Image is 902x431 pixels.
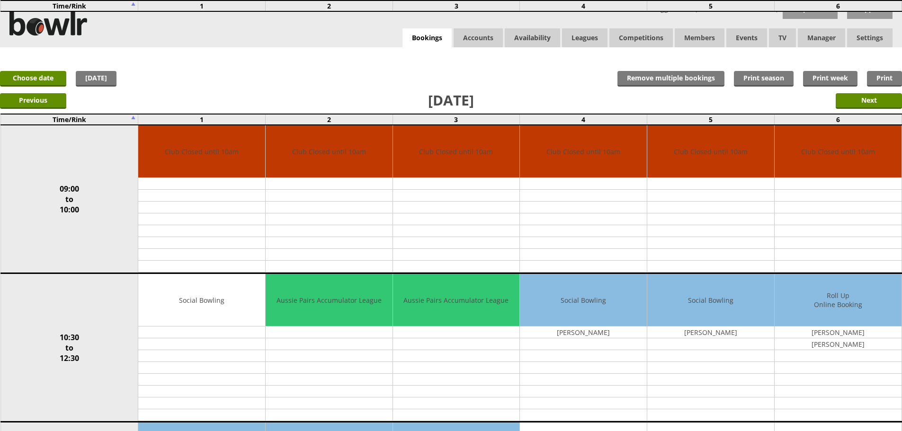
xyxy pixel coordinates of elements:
td: 6 [774,0,902,11]
td: 3 [393,0,520,11]
td: [PERSON_NAME] [647,326,774,338]
td: [PERSON_NAME] [775,338,902,350]
input: Remove multiple bookings [617,71,724,87]
input: Next [836,93,902,109]
td: [PERSON_NAME] [775,326,902,338]
td: Club Closed until 10am [393,125,520,178]
td: 6 [774,114,902,125]
td: Social Bowling [138,274,265,326]
a: Events [726,28,767,47]
td: 5 [647,0,775,11]
td: Social Bowling [647,274,774,326]
td: Club Closed until 10am [138,125,265,178]
td: 09:00 to 10:00 [0,125,138,273]
td: 2 [265,114,393,125]
span: Settings [847,28,893,47]
a: Print week [803,71,857,87]
span: Manager [798,28,845,47]
span: Accounts [454,28,503,47]
td: 1 [138,114,266,125]
td: Club Closed until 10am [520,125,647,178]
td: Club Closed until 10am [266,125,393,178]
td: Social Bowling [520,274,647,326]
td: Aussie Pairs Accumulator League [266,274,393,326]
a: Print season [734,71,794,87]
td: Aussie Pairs Accumulator League [393,274,520,326]
a: Bookings [402,28,452,48]
td: Time/Rink [0,0,138,11]
td: 3 [393,114,520,125]
td: Club Closed until 10am [775,125,902,178]
a: Print [867,71,902,87]
span: TV [769,28,796,47]
a: Competitions [609,28,673,47]
a: Leagues [562,28,607,47]
td: 5 [647,114,775,125]
td: 2 [265,0,393,11]
td: 10:30 to 12:30 [0,273,138,422]
a: [DATE] [76,71,116,87]
td: 1 [138,0,266,11]
td: Club Closed until 10am [647,125,774,178]
td: Time/Rink [0,114,138,125]
td: 4 [520,114,647,125]
td: 4 [520,0,647,11]
span: Members [675,28,724,47]
a: Availability [505,28,560,47]
td: Roll Up Online Booking [775,274,902,326]
td: [PERSON_NAME] [520,326,647,338]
